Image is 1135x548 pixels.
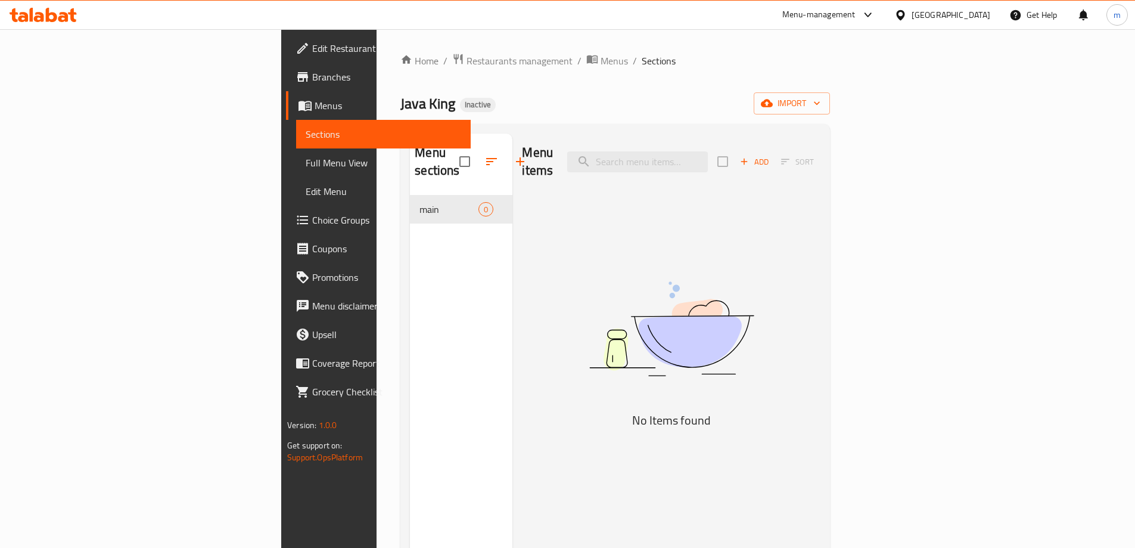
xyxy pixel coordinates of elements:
[763,96,820,111] span: import
[287,417,316,433] span: Version:
[306,127,461,141] span: Sections
[312,242,461,256] span: Coupons
[312,213,461,227] span: Choice Groups
[577,54,582,68] li: /
[460,98,496,112] div: Inactive
[1114,8,1121,21] span: m
[601,54,628,68] span: Menus
[296,177,471,206] a: Edit Menu
[287,438,342,453] span: Get support on:
[735,153,773,171] span: Add item
[478,202,493,216] div: items
[286,320,471,349] a: Upsell
[286,34,471,63] a: Edit Restaurant
[410,195,512,224] div: main0
[633,54,637,68] li: /
[460,100,496,110] span: Inactive
[452,53,573,69] a: Restaurants management
[477,147,506,176] span: Sort sections
[773,153,822,171] span: Select section first
[286,234,471,263] a: Coupons
[312,270,461,284] span: Promotions
[467,54,573,68] span: Restaurants management
[286,263,471,292] a: Promotions
[410,190,512,228] nav: Menu sections
[296,120,471,148] a: Sections
[523,411,820,430] h5: No Items found
[479,204,493,215] span: 0
[642,54,676,68] span: Sections
[419,202,478,216] span: main
[286,349,471,377] a: Coverage Report
[286,91,471,120] a: Menus
[400,53,830,69] nav: breadcrumb
[287,450,363,465] a: Support.OpsPlatform
[312,356,461,370] span: Coverage Report
[306,156,461,170] span: Full Menu View
[312,41,461,55] span: Edit Restaurant
[735,153,773,171] button: Add
[286,292,471,320] a: Menu disclaimer
[567,151,708,172] input: search
[754,92,830,114] button: import
[522,144,553,179] h2: Menu items
[782,8,856,22] div: Menu-management
[286,63,471,91] a: Branches
[738,155,770,169] span: Add
[286,377,471,406] a: Grocery Checklist
[912,8,990,21] div: [GEOGRAPHIC_DATA]
[286,206,471,234] a: Choice Groups
[296,148,471,177] a: Full Menu View
[586,53,628,69] a: Menus
[452,149,477,174] span: Select all sections
[312,327,461,342] span: Upsell
[315,98,461,113] span: Menus
[312,299,461,313] span: Menu disclaimer
[312,70,461,84] span: Branches
[319,417,337,433] span: 1.0.0
[306,184,461,199] span: Edit Menu
[312,385,461,399] span: Grocery Checklist
[523,250,820,408] img: dish.svg
[506,147,534,176] button: Add section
